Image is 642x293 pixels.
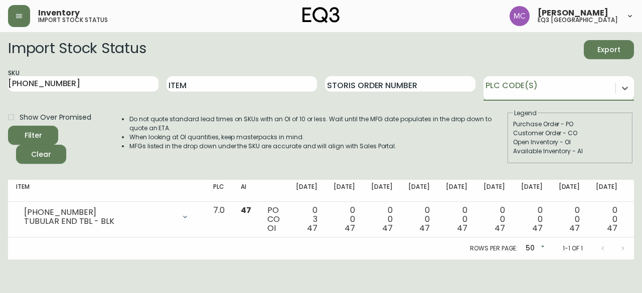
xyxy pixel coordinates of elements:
li: MFGs listed in the drop down under the SKU are accurate and will align with Sales Portal. [129,142,507,151]
p: 1-1 of 1 [563,244,583,253]
h2: Import Stock Status [8,40,146,59]
th: PLC [205,180,233,202]
p: Rows per page: [470,244,518,253]
h5: eq3 [GEOGRAPHIC_DATA] [538,17,618,23]
span: [PERSON_NAME] [538,9,608,17]
div: 0 0 [596,206,617,233]
button: Clear [16,145,66,164]
span: 47 [457,222,467,234]
legend: Legend [513,109,538,118]
div: Available Inventory - AI [513,147,627,156]
div: 0 0 [446,206,467,233]
div: 0 3 [296,206,317,233]
span: 47 [241,204,251,216]
img: 6dbdb61c5655a9a555815750a11666cc [510,6,530,26]
span: Inventory [38,9,80,17]
span: 47 [532,222,543,234]
div: Open Inventory - OI [513,138,627,147]
div: 0 0 [334,206,355,233]
li: When looking at OI quantities, keep masterpacks in mind. [129,133,507,142]
span: Show Over Promised [20,112,91,123]
th: [DATE] [513,180,551,202]
div: Purchase Order - PO [513,120,627,129]
div: [PHONE_NUMBER] [24,208,175,217]
th: AI [233,180,259,202]
th: [DATE] [438,180,475,202]
h5: import stock status [38,17,108,23]
span: 47 [495,222,505,234]
div: 50 [522,240,547,257]
div: 0 0 [408,206,430,233]
div: 0 0 [559,206,580,233]
div: [PHONE_NUMBER]TUBULAR END TBL - BLK [16,206,197,228]
div: 0 0 [484,206,505,233]
span: 47 [382,222,393,234]
th: [DATE] [288,180,326,202]
th: [DATE] [326,180,363,202]
th: [DATE] [475,180,513,202]
span: OI [267,222,276,234]
div: Customer Order - CO [513,129,627,138]
span: 47 [419,222,430,234]
span: Export [592,44,626,56]
td: 7.0 [205,202,233,237]
div: 0 0 [521,206,543,233]
span: 47 [307,222,317,234]
th: [DATE] [363,180,401,202]
th: [DATE] [551,180,588,202]
span: Clear [24,148,58,161]
span: 47 [607,222,617,234]
th: Item [8,180,205,202]
button: Export [584,40,634,59]
img: logo [302,7,340,23]
span: 47 [345,222,355,234]
div: Filter [25,129,42,142]
th: [DATE] [400,180,438,202]
li: Do not quote standard lead times on SKUs with an OI of 10 or less. Wait until the MFG date popula... [129,115,507,133]
div: PO CO [267,206,280,233]
button: Filter [8,126,58,145]
span: 47 [569,222,580,234]
th: [DATE] [588,180,625,202]
div: 0 0 [371,206,393,233]
div: TUBULAR END TBL - BLK [24,217,175,226]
